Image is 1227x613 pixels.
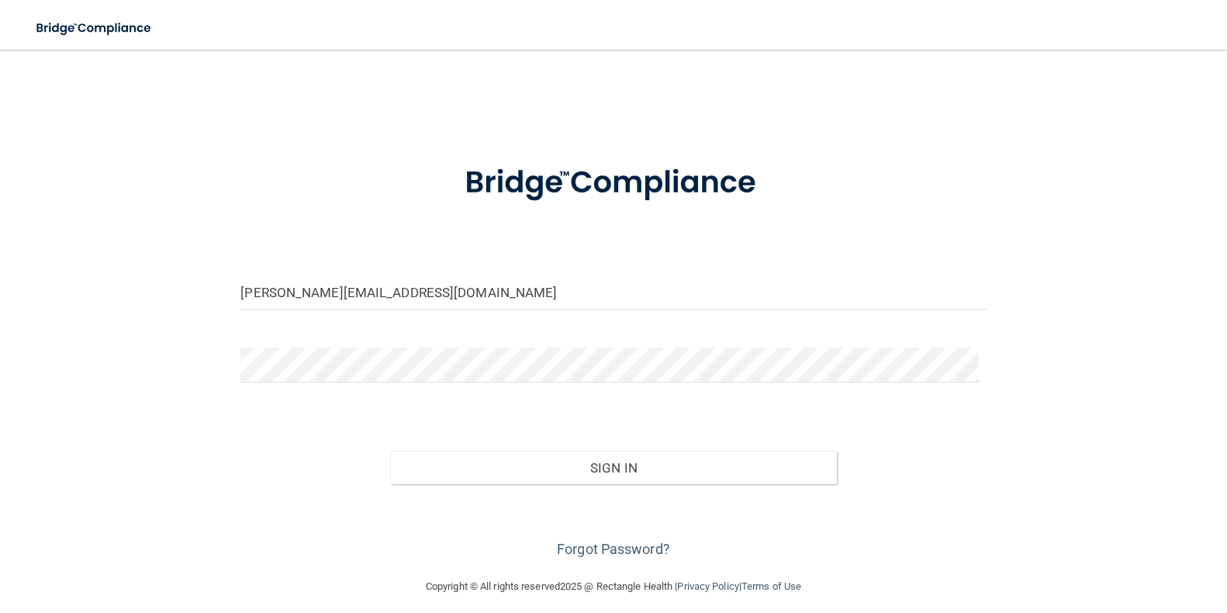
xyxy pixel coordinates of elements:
div: Copyright © All rights reserved 2025 @ Rectangle Health | | [330,562,897,611]
a: Privacy Policy [677,580,738,592]
button: Sign In [390,451,838,485]
input: Email [240,275,986,310]
a: Terms of Use [741,580,801,592]
img: bridge_compliance_login_screen.278c3ca4.svg [23,12,166,44]
img: bridge_compliance_login_screen.278c3ca4.svg [433,143,794,223]
a: Forgot Password? [557,541,670,557]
